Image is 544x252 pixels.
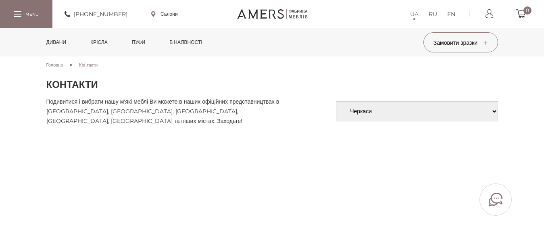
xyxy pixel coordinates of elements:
span: 0 [523,6,531,15]
span: Головна [46,62,63,68]
a: Салони [151,10,178,18]
a: Пуфи [126,28,152,56]
a: Крісла [84,28,113,56]
a: Головна [46,61,63,69]
a: [PHONE_NUMBER] [65,9,127,19]
a: EN [447,9,455,19]
a: RU [429,9,437,19]
a: в наявності [163,28,208,56]
h1: Контакти [46,79,498,91]
p: Подивитися і вибрати нашу м'які меблі Ви можете в наших офіційних представництвах в [GEOGRAPHIC_D... [46,97,295,126]
button: Замовити зразки [423,32,498,52]
a: Дивани [40,28,73,56]
a: UA [410,9,419,19]
span: Замовити зразки [434,39,488,46]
